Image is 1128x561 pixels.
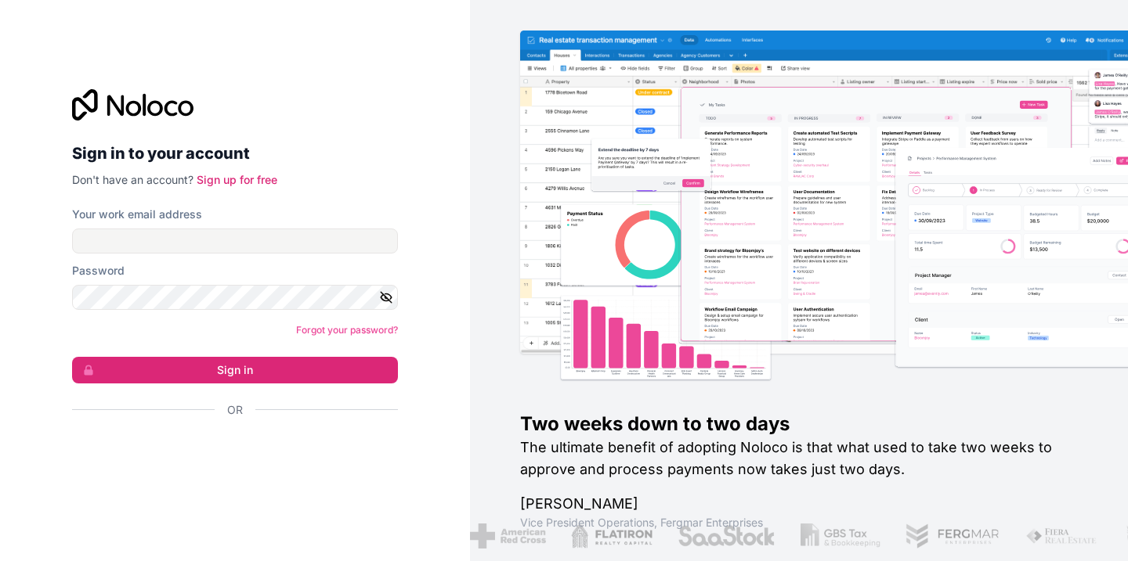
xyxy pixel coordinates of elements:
button: Sign in [72,357,398,383]
iframe: Knop Inloggen met Google [64,435,393,469]
label: Your work email address [72,207,202,222]
h1: [PERSON_NAME] [520,493,1078,515]
img: /assets/fiera-fwj2N5v4.png [1021,523,1094,548]
span: Don't have an account? [72,173,193,186]
img: /assets/flatiron-C8eUkumj.png [566,523,647,548]
img: /assets/gbstax-C-GtDUiK.png [795,523,875,548]
label: Password [72,263,125,279]
img: /assets/american-red-cross-BAupjrZR.png [465,523,540,548]
a: Forgot your password? [296,324,398,336]
span: Or [227,402,243,418]
h1: Vice President Operations , Fergmar Enterprises [520,515,1078,530]
h1: Two weeks down to two days [520,412,1078,437]
input: Password [72,285,398,310]
h2: The ultimate benefit of adopting Noloco is that what used to take two weeks to approve and proces... [520,437,1078,480]
a: Sign up for free [197,173,277,186]
h2: Sign in to your account [72,139,398,167]
input: Email address [72,228,398,254]
img: /assets/fergmar-CudnrXN5.png [900,523,996,548]
img: /assets/saastock-C6Zbiodz.png [672,523,771,548]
